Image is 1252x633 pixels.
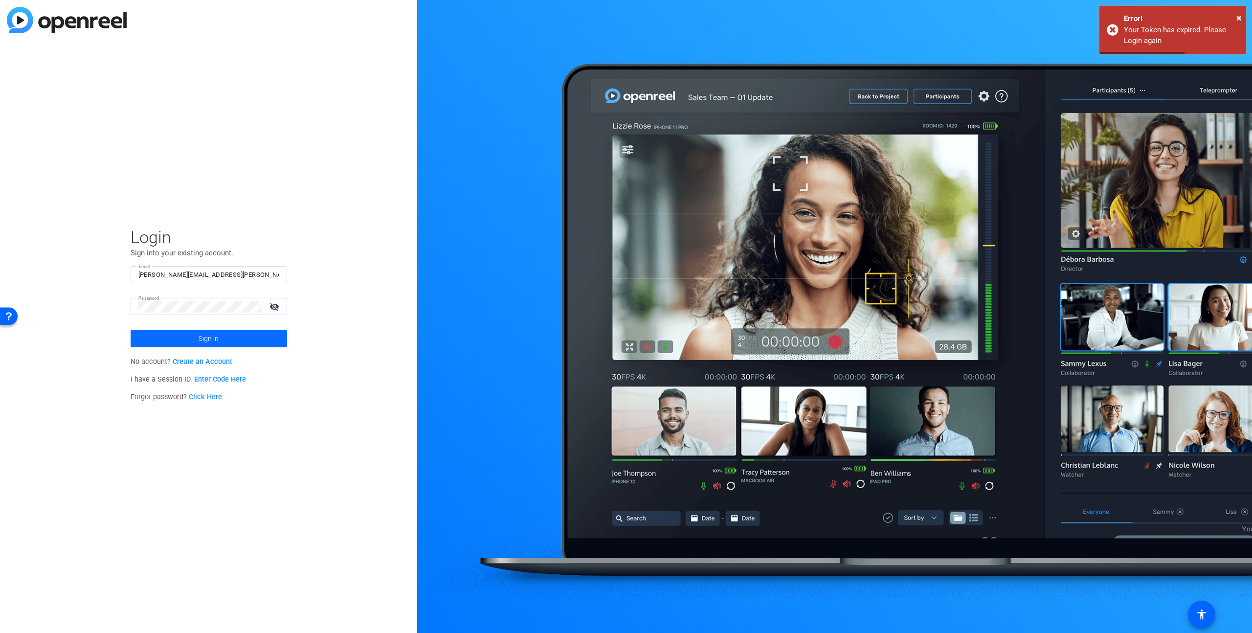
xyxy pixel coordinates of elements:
[1124,13,1239,24] div: Error!
[131,227,287,248] span: Login
[189,393,222,401] a: Click Here
[194,375,246,384] a: Enter Code Here
[138,295,159,301] mat-label: Password
[199,326,219,351] span: Sign in
[264,299,287,314] mat-icon: visibility_off
[131,375,246,384] span: I have a Session ID.
[131,330,287,347] button: Sign in
[173,358,232,366] a: Create an Account
[7,7,127,33] img: blue-gradient.svg
[1196,609,1207,620] mat-icon: accessibility
[138,269,279,281] input: Enter Email Address
[131,358,233,366] span: No account?
[1236,12,1242,23] span: ×
[131,248,287,258] p: Sign into your existing account.
[131,393,223,401] span: Forgot password?
[1124,24,1239,46] div: Your Token has expired. Please Login again
[138,264,151,269] mat-label: Email
[1236,10,1242,25] button: Close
